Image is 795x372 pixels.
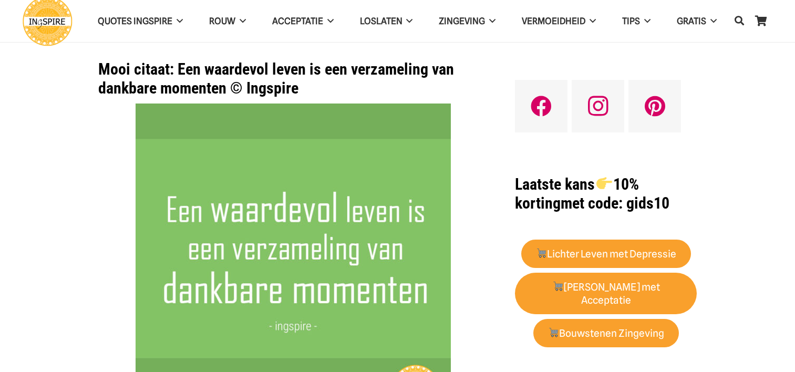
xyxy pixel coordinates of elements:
[515,175,638,212] strong: Laatste kans 10% korting
[549,327,559,337] img: 🛒
[628,80,681,132] a: Pinterest
[609,8,664,35] a: TIPS
[85,8,196,35] a: QUOTES INGSPIRE
[521,240,691,268] a: 🛒Lichter Leven met Depressie
[533,319,679,348] a: 🛒Bouwstenen Zingeving
[360,16,402,26] span: Loslaten
[509,8,609,35] a: VERMOEIDHEID
[677,16,706,26] span: GRATIS
[729,8,750,34] a: Zoeken
[536,248,546,258] img: 🛒
[209,16,235,26] span: ROUW
[515,80,567,132] a: Facebook
[572,80,624,132] a: Instagram
[98,60,489,98] h1: Mooi citaat: Een waardevol leven is een verzameling van dankbare momenten © Ingspire
[259,8,347,35] a: Acceptatie
[536,248,677,260] strong: Lichter Leven met Depressie
[439,16,485,26] span: Zingeving
[196,8,259,35] a: ROUW
[664,8,730,35] a: GRATIS
[347,8,426,35] a: Loslaten
[522,16,585,26] span: VERMOEIDHEID
[553,281,563,291] img: 🛒
[548,327,665,339] strong: Bouwstenen Zingeving
[272,16,323,26] span: Acceptatie
[552,281,660,306] strong: [PERSON_NAME] met Acceptatie
[622,16,640,26] span: TIPS
[98,16,172,26] span: QUOTES INGSPIRE
[515,273,697,315] a: 🛒[PERSON_NAME] met Acceptatie
[426,8,509,35] a: Zingeving
[596,175,612,191] img: 👉
[515,175,697,213] h1: met code: gids10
